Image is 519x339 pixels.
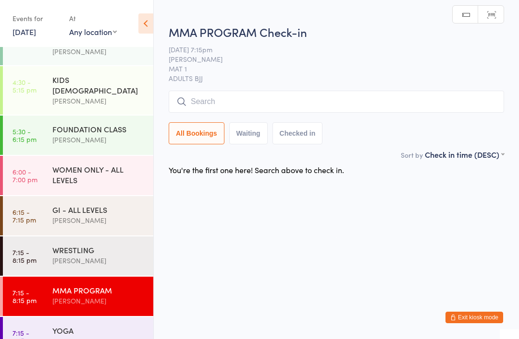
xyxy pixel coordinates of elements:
h2: MMA PROGRAM Check-in [169,24,504,40]
button: Waiting [229,122,268,144]
a: [DATE] [12,26,36,37]
div: [PERSON_NAME] [52,95,145,106]
a: 7:15 -8:15 pmMMA PROGRAM[PERSON_NAME] [3,277,153,316]
div: Check in time (DESC) [425,149,504,160]
div: WOMEN ONLY - ALL LEVELS [52,164,145,185]
time: 4:30 - 5:15 pm [12,78,37,94]
div: WRESTLING [52,245,145,255]
a: 7:15 -8:15 pmWRESTLING[PERSON_NAME] [3,236,153,276]
div: FOUNDATION CLASS [52,124,145,134]
div: Events for [12,11,60,26]
input: Search [169,91,504,113]
div: GI - ALL LEVELS [52,204,145,215]
span: ADULTS BJJ [169,73,504,83]
div: [PERSON_NAME] [52,215,145,226]
div: [PERSON_NAME] [52,46,145,57]
div: YOGA [52,325,145,336]
div: [PERSON_NAME] [52,134,145,145]
time: 7:15 - 8:15 pm [12,289,37,304]
div: [PERSON_NAME] [52,295,145,306]
a: 5:30 -6:15 pmFOUNDATION CLASS[PERSON_NAME] [3,116,153,155]
div: [PERSON_NAME] [52,255,145,266]
label: Sort by [401,150,423,160]
time: 5:30 - 6:15 pm [12,128,37,143]
span: [DATE] 7:15pm [169,45,489,54]
a: 4:30 -5:15 pmKIDS [DEMOGRAPHIC_DATA][PERSON_NAME] [3,66,153,115]
a: 6:00 -7:00 pmWOMEN ONLY - ALL LEVELS [3,156,153,195]
div: You're the first one here! Search above to check in. [169,164,344,175]
time: 7:15 - 8:15 pm [12,248,37,264]
span: MAT 1 [169,64,489,73]
time: 6:00 - 7:00 pm [12,168,37,183]
time: 6:15 - 7:15 pm [12,208,36,223]
button: Checked in [272,122,323,144]
div: MMA PROGRAM [52,285,145,295]
button: Exit kiosk mode [445,312,503,323]
span: [PERSON_NAME] [169,54,489,64]
button: All Bookings [169,122,224,144]
div: KIDS [DEMOGRAPHIC_DATA] [52,74,145,95]
div: Any location [69,26,117,37]
a: 6:15 -7:15 pmGI - ALL LEVELS[PERSON_NAME] [3,196,153,235]
div: At [69,11,117,26]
